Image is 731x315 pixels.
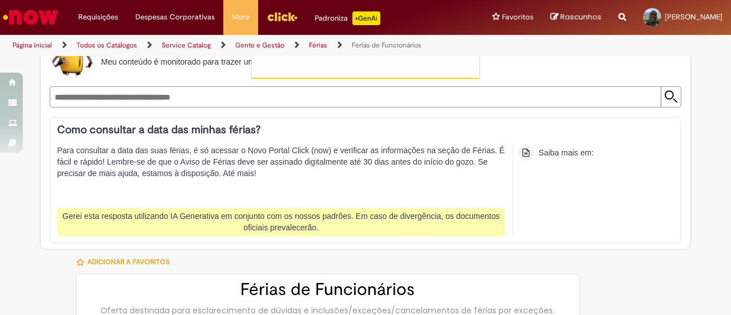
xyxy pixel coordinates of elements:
[309,41,327,50] a: Férias
[57,145,505,202] p: Para consultar a data das suas férias, é só acessar o Novo Portal Click (now) e verificar as info...
[502,11,533,23] span: Favoritos
[9,35,479,56] ul: Trilhas de página
[57,208,505,236] div: Gerei esta resposta utilizando IA Generativa em conjunto com os nossos padrões. Em caso de diverg...
[162,41,211,50] a: Service Catalog
[352,11,380,25] p: +GenAi
[13,41,52,50] a: Página inicial
[235,41,284,50] a: Gente e Gestão
[232,11,250,23] span: More
[352,41,421,50] a: Férias de Funcionários
[76,250,176,274] button: Adicionar a Favoritos
[539,147,593,158] div: Saiba mais em:
[78,11,118,23] span: Requisições
[661,87,681,107] input: Submit
[665,12,722,22] span: [PERSON_NAME]
[551,12,601,23] a: Rascunhos
[135,11,215,23] span: Despesas Corporativas
[57,124,665,136] h3: Como consultar a data das minhas férias?
[87,257,170,266] span: Adicionar a Favoritos
[267,8,298,25] img: click_logo_yellow_360x200.png
[88,280,568,299] h2: Férias de Funcionários
[560,11,601,22] span: Rascunhos
[77,41,137,50] a: Todos os Catálogos
[315,11,380,25] div: Padroniza
[1,6,60,29] img: ServiceNow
